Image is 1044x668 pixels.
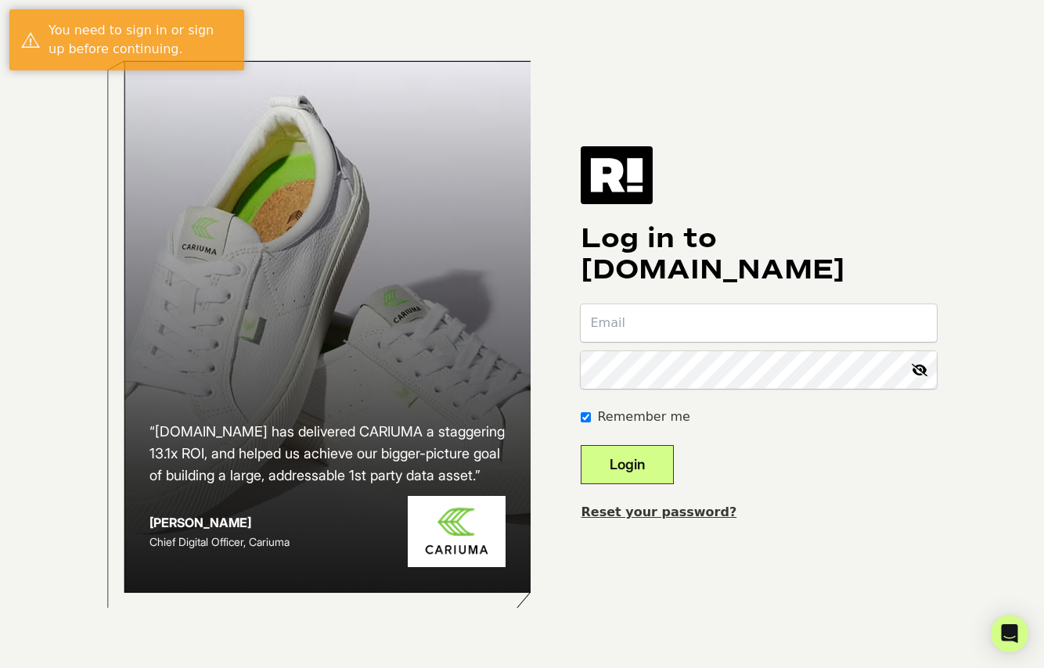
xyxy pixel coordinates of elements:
[149,515,251,530] strong: [PERSON_NAME]
[597,408,689,426] label: Remember me
[149,421,506,487] h2: “[DOMAIN_NAME] has delivered CARIUMA a staggering 13.1x ROI, and helped us achieve our bigger-pic...
[49,21,232,59] div: You need to sign in or sign up before continuing.
[149,535,290,548] span: Chief Digital Officer, Cariuma
[581,223,937,286] h1: Log in to [DOMAIN_NAME]
[581,445,674,484] button: Login
[991,615,1028,652] div: Open Intercom Messenger
[581,304,937,342] input: Email
[581,505,736,519] a: Reset your password?
[581,146,653,204] img: Retention.com
[408,496,506,567] img: Cariuma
